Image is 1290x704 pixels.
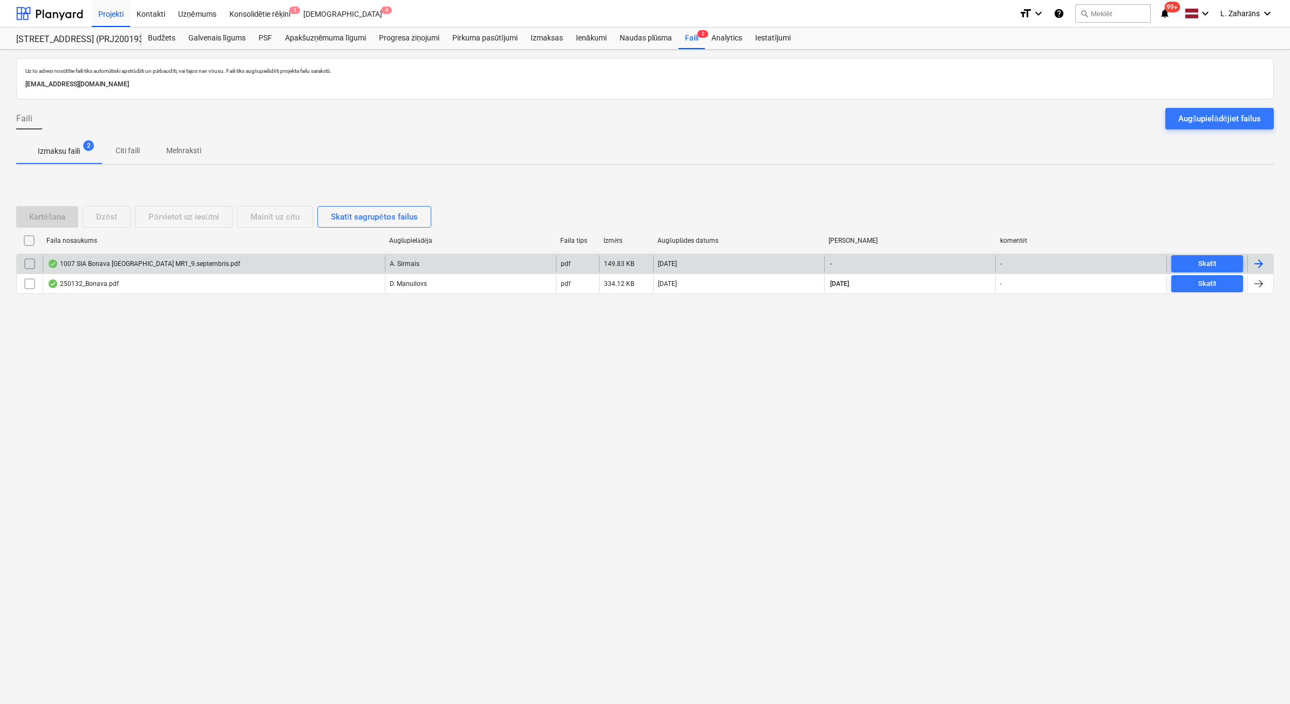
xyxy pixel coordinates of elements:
[47,259,58,268] div: OCR pabeigts
[1075,4,1151,23] button: Meklēt
[1171,275,1243,292] button: Skatīt
[613,28,679,49] a: Naudas plūsma
[657,237,820,245] div: Augšuplādes datums
[16,34,128,45] div: [STREET_ADDRESS] (PRJ2001934) 2601941
[1000,237,1163,245] div: komentēt
[46,237,381,244] div: Faila nosaukums
[560,237,595,244] div: Faila tips
[389,237,552,245] div: Augšupielādēja
[1000,260,1002,268] div: -
[317,206,431,228] button: Skatīt sagrupētos failus
[1198,258,1217,270] div: Skatīt
[1261,7,1274,20] i: keyboard_arrow_down
[1054,7,1064,20] i: Zināšanu pamats
[705,28,749,49] a: Analytics
[678,28,705,49] div: Faili
[83,140,94,151] span: 2
[658,260,677,268] div: [DATE]
[252,28,279,49] a: PSF
[1165,108,1274,129] button: Augšupielādējiet failus
[1032,7,1045,20] i: keyboard_arrow_down
[1019,7,1032,20] i: format_size
[182,28,252,49] a: Galvenais līgums
[1000,280,1002,288] div: -
[1171,255,1243,272] button: Skatīt
[697,30,708,38] span: 2
[47,279,119,288] div: 250132_Bonava.pdf
[1164,2,1180,12] span: 99+
[446,28,524,49] a: Pirkuma pasūtījumi
[678,28,705,49] a: Faili2
[1236,652,1290,704] iframe: Chat Widget
[141,28,182,49] a: Budžets
[372,28,446,49] a: Progresa ziņojumi
[1178,112,1261,126] div: Augšupielādējiet failus
[381,6,392,14] span: 4
[279,28,372,49] a: Apakšuzņēmuma līgumi
[38,146,80,157] p: Izmaksu faili
[166,145,201,156] p: Melnraksti
[25,67,1265,74] p: Uz šo adresi nosūtītie faili tiks automātiski apstrādāti un pārbaudīti, vai tajos nav vīrusu. Fai...
[390,259,419,269] p: A. Sirmais
[1199,7,1212,20] i: keyboard_arrow_down
[561,260,571,268] div: pdf
[829,279,850,289] span: [DATE]
[1220,9,1260,18] span: L. Zaharāns
[1159,7,1170,20] i: notifications
[25,79,1265,90] p: [EMAIL_ADDRESS][DOMAIN_NAME]
[47,259,240,268] div: 1007 SIA Bonava [GEOGRAPHIC_DATA] MR1_9.septembris.pdf
[390,279,427,289] p: D. Manuilovs
[561,280,571,288] div: pdf
[16,112,32,125] span: Faili
[1080,9,1089,18] span: search
[658,280,677,288] div: [DATE]
[749,28,797,49] a: Iestatījumi
[524,28,569,49] a: Izmaksas
[829,259,833,269] span: -
[829,237,991,244] div: [PERSON_NAME]
[603,237,649,245] div: Izmērs
[604,260,634,268] div: 149.83 KB
[47,279,58,288] div: OCR pabeigts
[114,145,140,156] p: Citi faili
[604,280,634,288] div: 334.12 KB
[289,6,300,14] span: 1
[331,210,418,224] div: Skatīt sagrupētos failus
[569,28,613,49] a: Ienākumi
[1198,278,1217,290] div: Skatīt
